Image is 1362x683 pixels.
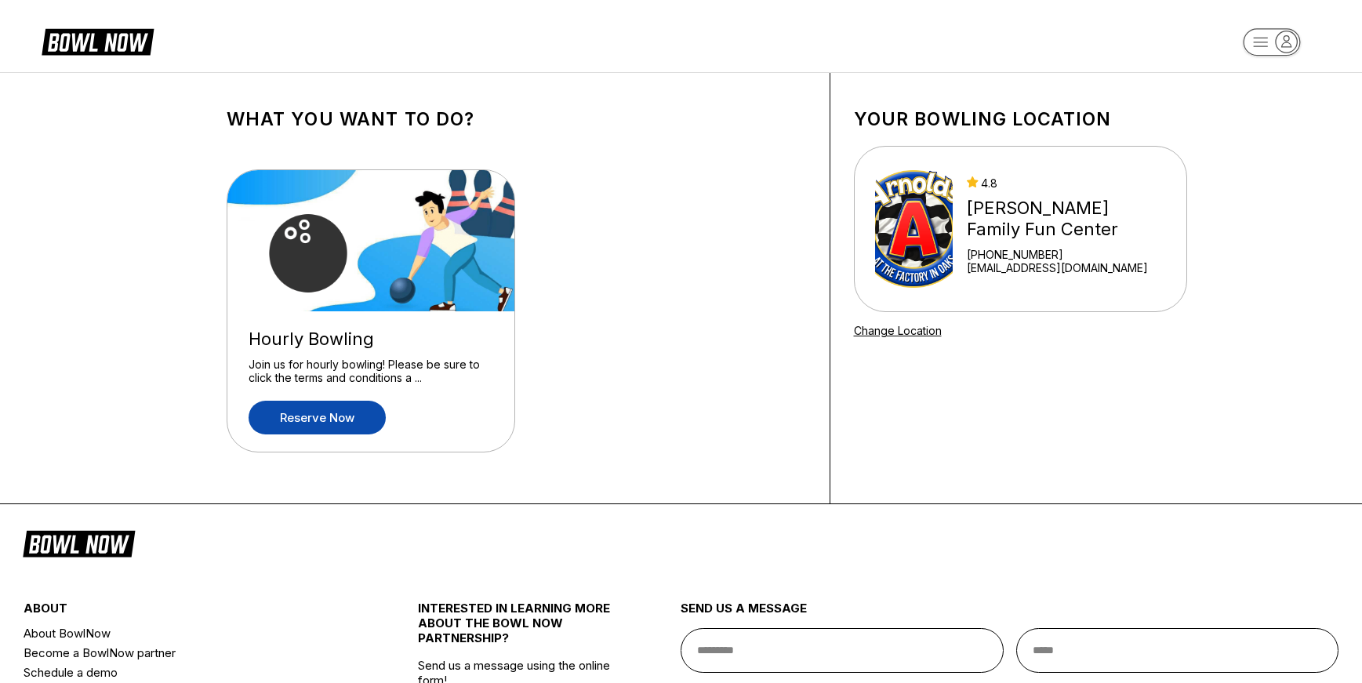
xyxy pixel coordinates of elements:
[24,623,352,643] a: About BowlNow
[967,248,1165,261] div: [PHONE_NUMBER]
[418,601,616,658] div: INTERESTED IN LEARNING MORE ABOUT THE BOWL NOW PARTNERSHIP?
[967,176,1165,190] div: 4.8
[24,601,352,623] div: about
[875,170,953,288] img: Arnold's Family Fun Center
[24,663,352,682] a: Schedule a demo
[967,198,1165,240] div: [PERSON_NAME] Family Fun Center
[967,261,1165,274] a: [EMAIL_ADDRESS][DOMAIN_NAME]
[854,324,942,337] a: Change Location
[681,601,1338,628] div: send us a message
[227,108,806,130] h1: What you want to do?
[854,108,1187,130] h1: Your bowling location
[249,401,386,434] a: Reserve now
[249,329,493,350] div: Hourly Bowling
[227,170,516,311] img: Hourly Bowling
[249,358,493,385] div: Join us for hourly bowling! Please be sure to click the terms and conditions a ...
[24,643,352,663] a: Become a BowlNow partner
